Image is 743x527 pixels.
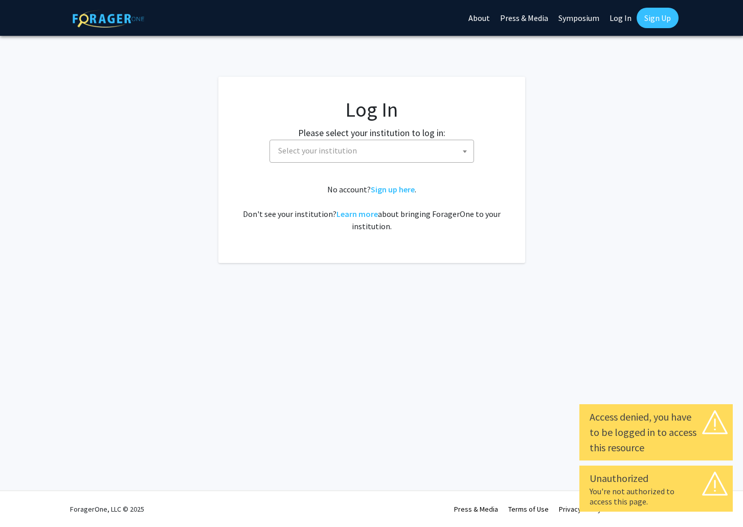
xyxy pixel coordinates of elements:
[239,183,505,232] div: No account? . Don't see your institution? about bringing ForagerOne to your institution.
[274,140,474,161] span: Select your institution
[637,8,679,28] a: Sign Up
[70,491,144,527] div: ForagerOne, LLC © 2025
[278,145,357,156] span: Select your institution
[298,126,445,140] label: Please select your institution to log in:
[590,486,723,507] div: You're not authorized to access this page.
[269,140,474,163] span: Select your institution
[73,10,144,28] img: ForagerOne Logo
[336,209,378,219] a: Learn more about bringing ForagerOne to your institution
[559,504,601,514] a: Privacy Policy
[239,97,505,122] h1: Log In
[508,504,549,514] a: Terms of Use
[371,184,415,194] a: Sign up here
[454,504,498,514] a: Press & Media
[590,409,723,455] div: Access denied, you have to be logged in to access this resource
[590,471,723,486] div: Unauthorized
